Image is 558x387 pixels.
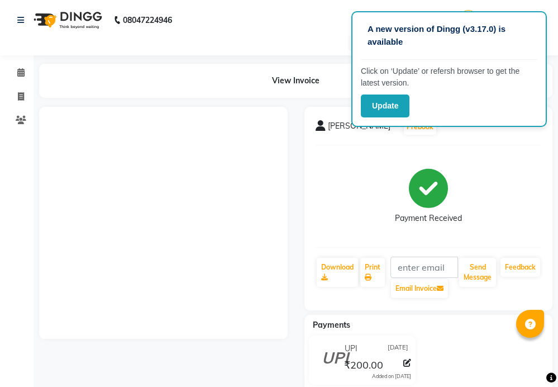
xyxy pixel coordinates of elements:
b: 08047224946 [123,4,172,36]
p: Click on ‘Update’ or refersh browser to get the latest version. [361,65,537,89]
p: A new version of Dingg (v3.17.0) is available [368,23,531,48]
div: Payment Received [395,213,462,224]
button: Email Invoice [391,279,448,298]
span: UPI [345,343,357,355]
button: Update [361,95,409,117]
span: [DATE] [388,343,408,355]
iframe: chat widget [511,342,547,376]
a: Download [317,258,358,287]
img: 01_Front Desk [459,10,478,30]
a: Print [360,258,385,287]
a: Feedback [500,258,540,277]
input: enter email [390,257,459,278]
button: Send Message [459,258,496,287]
span: Payments [313,320,350,330]
img: logo [28,4,105,36]
div: View Invoice [39,64,552,98]
span: [PERSON_NAME] [328,120,390,136]
span: ₹200.00 [344,358,383,374]
button: Prebook [404,119,436,135]
div: Added on [DATE] [372,372,411,380]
